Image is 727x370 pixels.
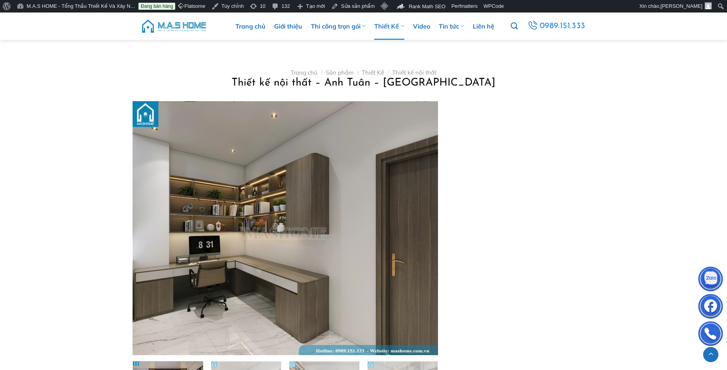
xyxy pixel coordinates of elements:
[388,69,389,76] span: /
[326,69,354,76] a: Sản phẩm
[291,69,318,76] a: Trang chủ
[142,76,585,90] h1: Thiết kế nội thất – Anh Tuân – [GEOGRAPHIC_DATA]
[138,3,175,10] a: Đang bán hàng
[141,14,207,38] img: M.A.S HOME – Tổng Thầu Thiết Kế Và Xây Nhà Trọn Gói
[413,13,430,40] a: Video
[357,69,359,76] span: /
[409,4,445,9] span: Rank Math SEO
[699,323,722,347] img: Phone
[540,20,585,33] span: 0989.151.333
[362,69,384,76] a: Thiết Kế
[133,101,438,355] img: Thiết kế nội thất - Anh Tuân - Phú Thọ 41
[661,3,702,9] span: [PERSON_NAME]
[439,13,464,40] a: Tin tức
[274,13,302,40] a: Giới thiệu
[374,13,404,40] a: Thiết Kế
[511,18,518,34] a: Tìm kiếm
[473,13,494,40] a: Liên hệ
[699,268,722,292] img: Zalo
[526,19,586,33] a: 0989.151.333
[392,69,436,76] a: Thiết kế nội thất
[235,13,266,40] a: Trang chủ
[321,69,323,76] span: /
[703,347,718,362] a: Lên đầu trang
[699,296,722,319] img: Facebook
[311,13,366,40] a: Thi công trọn gói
